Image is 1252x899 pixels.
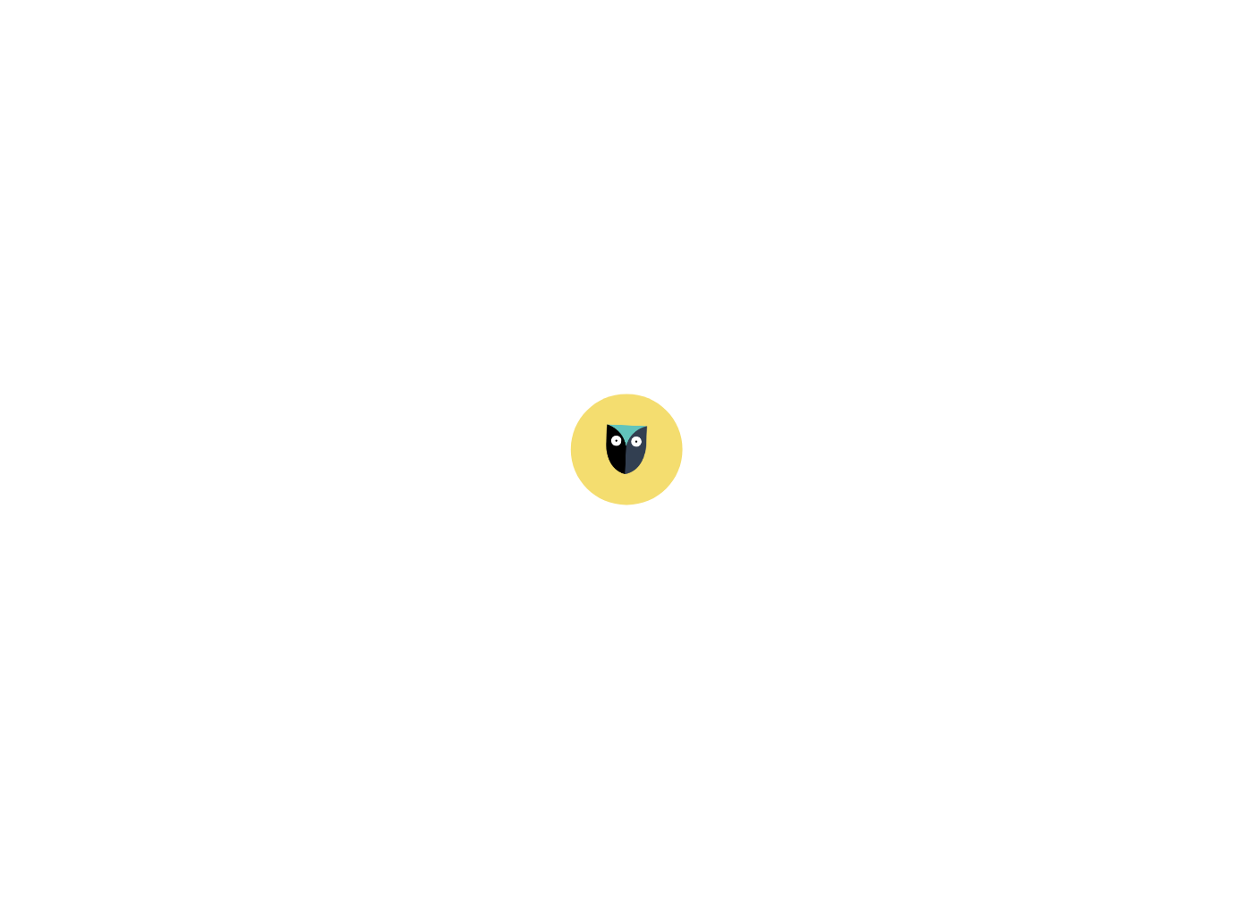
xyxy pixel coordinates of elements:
[121,24,154,64] img: 维斯尔
[953,36,1002,50] font: 春季折扣
[798,36,823,50] font: 贷款
[909,36,934,50] font: 围捕
[911,801,957,816] font: 了解更多
[841,36,890,50] font: 信用评分
[911,689,1097,711] font: 所有贷款享75折优惠。
[878,649,1204,858] a: 所有贷款享75折优惠。春天是新的目标，我们竭诚为您服务，所有Wisr贷款均可享0.25%的优惠。了解更多
[43,24,82,64] button: 打开菜单
[1020,23,1108,63] button: 登录
[1116,24,1204,64] a: 获取估价
[911,713,1169,783] font: 春天是新的目标，我们竭诚为您服务，所有Wisr贷款均可享0.25%的优惠。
